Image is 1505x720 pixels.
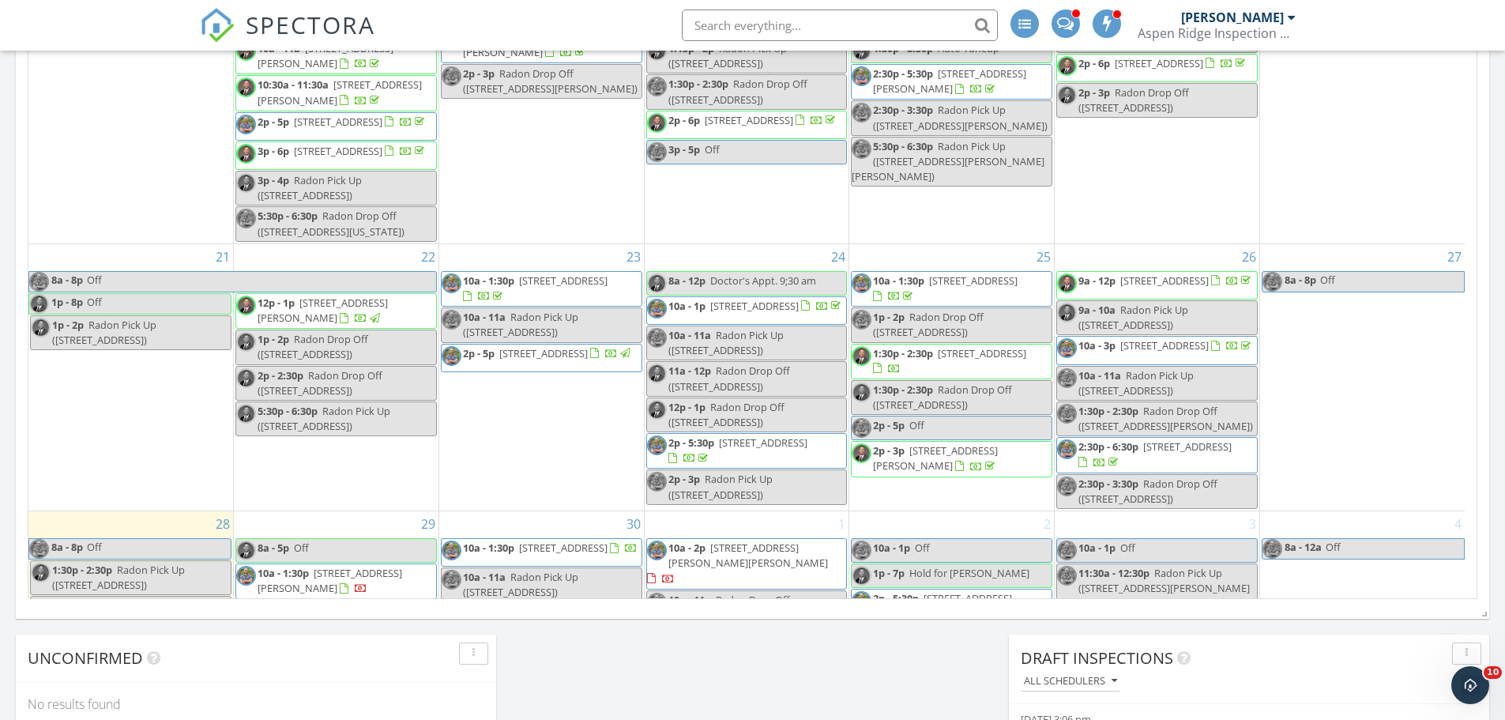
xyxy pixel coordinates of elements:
span: [STREET_ADDRESS] [719,435,807,450]
span: 2p - 5p [258,115,289,129]
span: 12p - 1p [668,400,705,414]
img: screen_shot_20220111_at_2.52.21_pm.png [647,41,667,61]
td: Go to September 26, 2025 [1055,243,1260,511]
a: 10a - 1:30p [STREET_ADDRESS] [441,271,642,307]
span: 2p - 5p [463,346,495,360]
img: upsdated_headshot_2.jpg [1057,338,1077,358]
span: 9a - 12p [1078,273,1116,288]
img: upsdated_headshot_2.jpg [442,541,461,560]
span: Off [705,142,720,156]
span: 1:30p - 8:30p [873,41,933,55]
span: [STREET_ADDRESS][PERSON_NAME] [258,77,422,107]
a: 2p - 5:30p [STREET_ADDRESS] [646,433,848,469]
span: 1p - 2p [873,310,905,324]
span: 10a - 11a [463,310,506,324]
span: [STREET_ADDRESS] [1143,439,1232,454]
span: 10a - 1p [668,299,705,313]
td: Go to September 24, 2025 [644,243,849,511]
img: upsdated_headshot_2.jpg [1057,368,1077,388]
span: Draft Inspections [1021,647,1173,669]
a: Go to September 24, 2025 [828,244,848,270]
a: 2p - 6p [STREET_ADDRESS] [646,111,848,139]
span: 10a - 1:30p [463,273,514,288]
img: screen_shot_20220111_at_2.52.21_pm.png [236,77,256,97]
span: [STREET_ADDRESS][PERSON_NAME] [873,443,998,473]
a: 10a - 1:30p [STREET_ADDRESS][PERSON_NAME] [258,566,402,595]
span: 2p - 6p [1078,56,1110,70]
span: [STREET_ADDRESS] [294,144,382,158]
span: Radon Drop Off ([STREET_ADDRESS]) [873,310,984,339]
span: [STREET_ADDRESS] [705,113,793,127]
span: 9a - 10a [1078,303,1116,317]
a: 1:30p - 2:30p [STREET_ADDRESS] [851,344,1052,379]
span: 11a - 12p [668,364,711,378]
td: Go to September 25, 2025 [849,243,1055,511]
span: 10a - 1:30p [258,566,309,580]
span: [STREET_ADDRESS][PERSON_NAME] [258,296,388,325]
a: Go to September 29, 2025 [418,511,438,537]
span: [STREET_ADDRESS] [294,115,382,129]
img: upsdated_headshot_2.jpg [852,103,871,123]
a: 2p - 3p [STREET_ADDRESS][PERSON_NAME] [851,441,1052,477]
img: upsdated_headshot_2.jpg [647,541,667,560]
img: screen_shot_20220111_at_2.52.21_pm.png [31,563,51,582]
img: upsdated_headshot_2.jpg [647,142,667,162]
span: [STREET_ADDRESS][PERSON_NAME] [258,566,402,595]
a: 2p - 6p [STREET_ADDRESS] [668,113,838,127]
a: 2p - 5:30p [STREET_ADDRESS][PERSON_NAME] [873,591,1012,620]
img: screen_shot_20220111_at_2.52.21_pm.png [236,541,256,560]
span: Radon Drop Off ([STREET_ADDRESS][PERSON_NAME][PERSON_NAME]) [647,593,840,637]
a: Go to September 22, 2025 [418,244,438,270]
a: 2p - 6p [STREET_ADDRESS][PERSON_NAME] [463,30,588,59]
span: 10a - 11a [463,570,506,584]
span: Off [87,295,102,309]
span: 1:30p - 2:30p [52,563,112,577]
img: upsdated_headshot_2.jpg [1262,539,1282,559]
span: 12p - 1p [258,296,295,310]
a: 10:30a - 11:30a [STREET_ADDRESS][PERSON_NAME] [235,75,437,111]
span: 1p - 8p [51,294,84,314]
span: SPECTORA [246,8,375,41]
a: 2p - 6p [STREET_ADDRESS] [1056,54,1258,82]
td: Go to September 27, 2025 [1259,243,1465,511]
span: [STREET_ADDRESS] [499,346,588,360]
img: screen_shot_20220111_at_2.52.21_pm.png [647,273,667,293]
span: Radon Pick Up ([STREET_ADDRESS]) [52,318,156,347]
span: [STREET_ADDRESS] [1115,56,1203,70]
img: screen_shot_20220111_at_2.52.21_pm.png [647,364,667,383]
a: Go to September 25, 2025 [1033,244,1054,270]
span: 1p - 2p [52,318,84,332]
a: 10:30a - 11:30a [STREET_ADDRESS][PERSON_NAME] [258,77,422,107]
span: 10a - 11a [1078,368,1121,383]
span: Off [915,541,930,555]
img: upsdated_headshot_2.jpg [647,472,667,492]
span: Off [909,418,924,432]
a: 1:30p - 2:30p [STREET_ADDRESS] [873,346,1026,375]
img: screen_shot_20220111_at_2.52.21_pm.png [236,368,256,388]
span: [STREET_ADDRESS][PERSON_NAME] [873,591,1012,620]
a: 2:30p - 5:30p [STREET_ADDRESS][PERSON_NAME] [851,64,1052,100]
span: Radon Drop Off ([STREET_ADDRESS]) [668,400,784,429]
a: 2p - 5:30p [STREET_ADDRESS][PERSON_NAME] [851,589,1052,624]
span: 10a - 2p [668,541,705,555]
span: 10a - 11a [668,328,711,342]
img: upsdated_headshot_2.jpg [647,435,667,455]
span: Radon Pick Up ([STREET_ADDRESS]) [52,563,185,592]
span: 2:30p - 6:30p [1078,439,1138,454]
span: [STREET_ADDRESS] [929,273,1018,288]
a: 9a - 12p [STREET_ADDRESS] [1078,273,1254,288]
span: 1:30p - 2:30p [668,77,728,91]
span: 10a - 1p [1078,541,1116,555]
span: Radon Drop Off ([STREET_ADDRESS][PERSON_NAME]) [463,66,638,96]
img: upsdated_headshot_2.jpg [647,328,667,348]
span: Radon Pick Up ([STREET_ADDRESS]) [668,41,787,70]
a: 2p - 5p [STREET_ADDRESS] [258,115,427,129]
span: Radon Pick Up ([STREET_ADDRESS][PERSON_NAME][PERSON_NAME]) [852,139,1044,183]
a: Go to October 4, 2025 [1451,511,1465,537]
span: 1p - 7p [873,566,905,580]
a: 2:30p - 6:30p [STREET_ADDRESS] [1078,439,1232,469]
span: Radon Drop Off ([STREET_ADDRESS]) [258,368,382,398]
a: 10a - 1:30p [STREET_ADDRESS] [463,273,608,303]
img: upsdated_headshot_2.jpg [236,115,256,134]
span: [STREET_ADDRESS][PERSON_NAME][PERSON_NAME] [668,541,828,570]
